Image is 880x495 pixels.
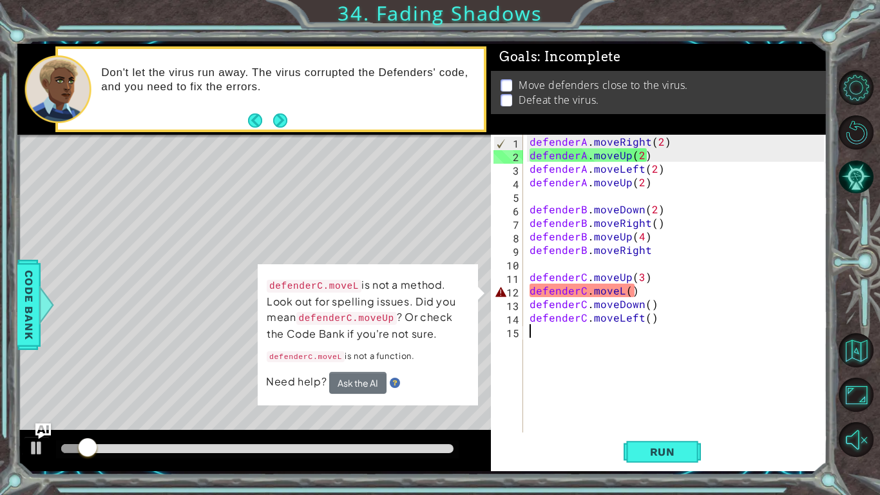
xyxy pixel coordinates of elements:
button: Ask AI [35,423,51,439]
div: 9 [493,245,523,258]
code: defenderC.moveL [267,280,361,293]
div: 5 [493,191,523,204]
code: defenderC.moveUp [296,312,397,325]
button: Unmute [839,422,874,457]
div: 7 [493,218,523,231]
button: Back [248,113,273,128]
span: Need help? [266,374,329,388]
div: 11 [493,272,523,286]
div: 2 [493,150,523,164]
div: 10 [493,258,523,272]
span: Goals [499,49,621,65]
div: 15 [493,326,523,340]
p: Move defenders close to the virus. [519,78,688,92]
div: 14 [493,313,523,326]
div: 3 [493,164,523,177]
button: Shift+Enter: Run current code. [624,435,701,469]
button: Maximize Browser [839,378,874,412]
button: Back to Map [839,333,874,368]
p: is not a method. Look out for spelling issues. Did you mean ? Or check the Code Bank if you're no... [267,277,469,342]
button: Restart Level [839,115,874,150]
span: : Incomplete [537,49,620,64]
div: 8 [493,231,523,245]
p: Defeat the virus. [519,93,598,107]
p: is not a function. [267,348,469,365]
button: Ctrl + P: Play [24,436,50,463]
code: defenderC.moveL [267,351,345,362]
div: 4 [493,177,523,191]
button: Next [270,110,290,130]
span: Code Bank [19,265,39,344]
div: 13 [493,299,523,313]
a: Back to Map [841,328,880,373]
img: Hint [390,378,400,388]
span: Run [637,445,688,458]
div: 6 [493,204,523,218]
button: Ask the AI [329,372,387,394]
p: Don't let the virus run away. The virus corrupted the Defenders' code, and you need to fix the er... [101,66,474,94]
button: AI Hint [839,160,874,195]
button: Level Options [839,70,874,105]
div: 12 [493,286,523,299]
div: 1 [494,137,523,150]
